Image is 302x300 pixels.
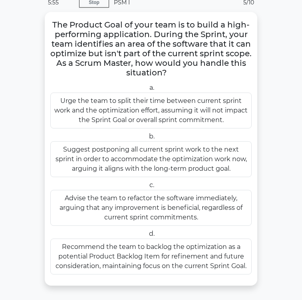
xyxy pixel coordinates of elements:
h5: The Product Goal of your team is to build a high-performing application. During the Sprint, your ... [50,20,252,78]
div: Recommend the team to backlog the optimization as a potential Product Backlog Item for refinement... [50,239,252,274]
span: c. [149,181,154,189]
span: a. [149,84,154,91]
div: Urge the team to split their time between current sprint work and the optimization effort, assumi... [50,93,252,128]
div: Suggest postponing all current sprint work to the next sprint in order to accommodate the optimiz... [50,141,252,177]
div: Advise the team to refactor the software immediately, arguing that any improvement is beneficial,... [50,190,252,226]
span: b. [149,132,155,140]
span: d. [149,230,155,237]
